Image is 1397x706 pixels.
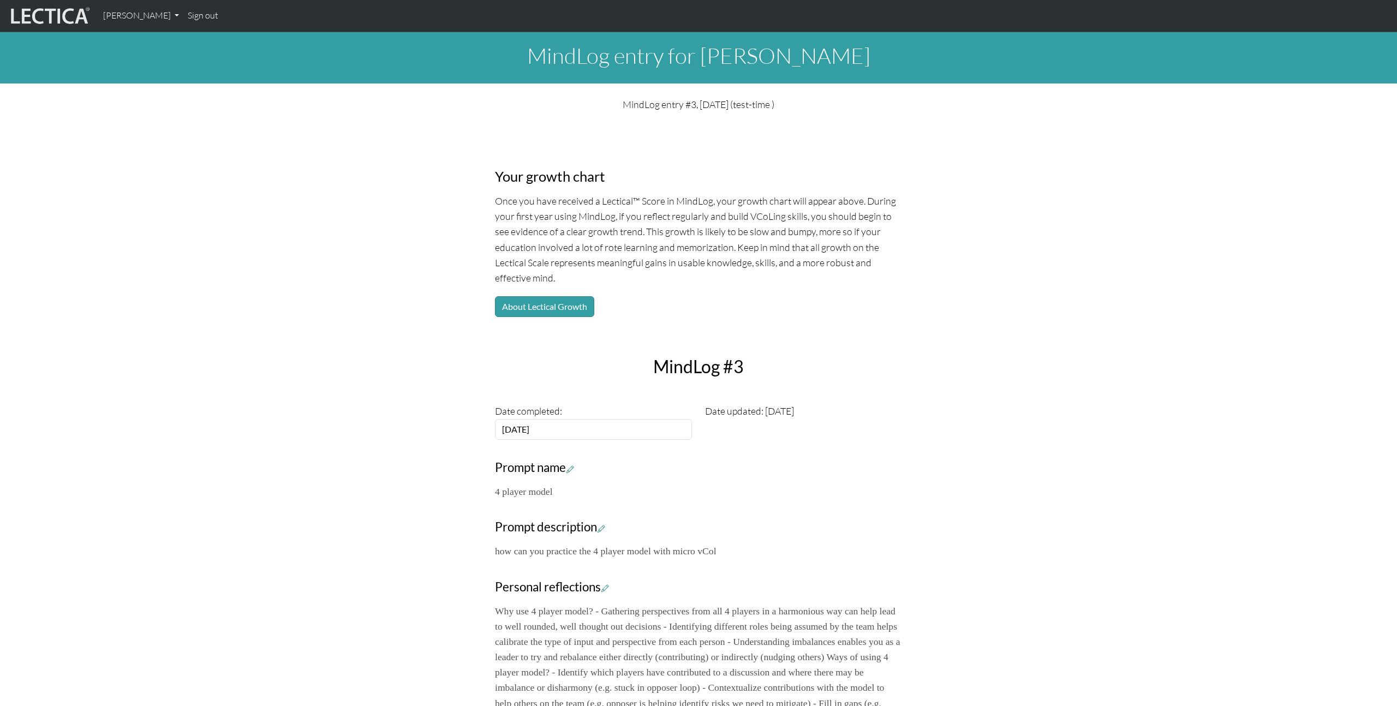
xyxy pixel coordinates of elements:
[495,484,902,499] p: 4 player model
[698,403,909,439] div: Date updated: [DATE]
[495,580,902,595] h3: Personal reflections
[495,460,902,475] h3: Prompt name
[99,4,183,27] a: [PERSON_NAME]
[495,193,902,285] p: Once you have received a Lectical™ Score in MindLog, your growth chart will appear above. During ...
[495,97,902,112] p: MindLog entry #3, [DATE] (test-time )
[495,168,902,185] h3: Your growth chart
[495,543,902,559] p: how can you practice the 4 player model with micro vCol
[8,5,90,26] img: lecticalive
[183,4,223,27] a: Sign out
[488,356,909,377] h2: MindLog #3
[495,296,594,317] button: About Lectical Growth
[495,403,562,418] label: Date completed:
[495,520,902,535] h3: Prompt description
